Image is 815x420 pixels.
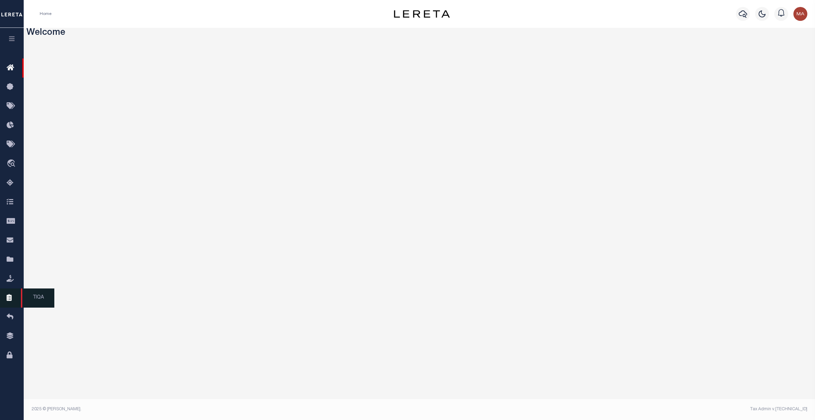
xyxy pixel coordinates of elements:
[26,406,420,412] div: 2025 © [PERSON_NAME].
[40,11,52,17] li: Home
[26,28,813,39] h3: Welcome
[793,7,807,21] img: svg+xml;base64,PHN2ZyB4bWxucz0iaHR0cDovL3d3dy53My5vcmcvMjAwMC9zdmciIHBvaW50ZXItZXZlbnRzPSJub25lIi...
[21,288,54,308] span: TIQA
[394,10,450,18] img: logo-dark.svg
[7,159,18,168] i: travel_explore
[425,406,807,412] div: Tax Admin v.[TECHNICAL_ID]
